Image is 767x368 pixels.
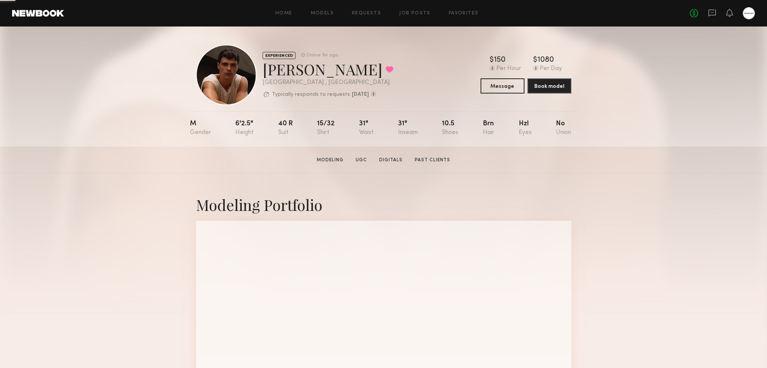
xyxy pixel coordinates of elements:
[483,120,494,136] div: Brn
[272,92,350,97] p: Typically responds to requests
[398,120,418,136] div: 31"
[275,11,292,16] a: Home
[352,92,369,97] b: [DATE]
[519,120,532,136] div: Hzl
[311,11,334,16] a: Models
[317,120,334,136] div: 15/32
[399,11,431,16] a: Job Posts
[353,157,370,164] a: UGC
[449,11,479,16] a: Favorites
[481,78,524,94] button: Message
[412,157,453,164] a: Past Clients
[190,120,211,136] div: M
[376,157,406,164] a: Digitals
[359,120,373,136] div: 31"
[263,52,296,59] div: EXPERIENCED
[533,56,537,64] div: $
[496,65,521,72] div: Per Hour
[314,157,347,164] a: Modeling
[537,56,554,64] div: 1080
[263,80,394,86] div: [GEOGRAPHIC_DATA] , [GEOGRAPHIC_DATA]
[490,56,494,64] div: $
[494,56,506,64] div: 150
[540,65,562,72] div: Per Day
[442,120,458,136] div: 10.5
[527,78,571,94] button: Book model
[306,53,338,58] div: Online 1hr ago
[352,11,381,16] a: Requests
[263,59,394,79] div: [PERSON_NAME]
[278,120,293,136] div: 40 r
[196,195,571,215] div: Modeling Portfolio
[235,120,254,136] div: 6'2.5"
[556,120,571,136] div: No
